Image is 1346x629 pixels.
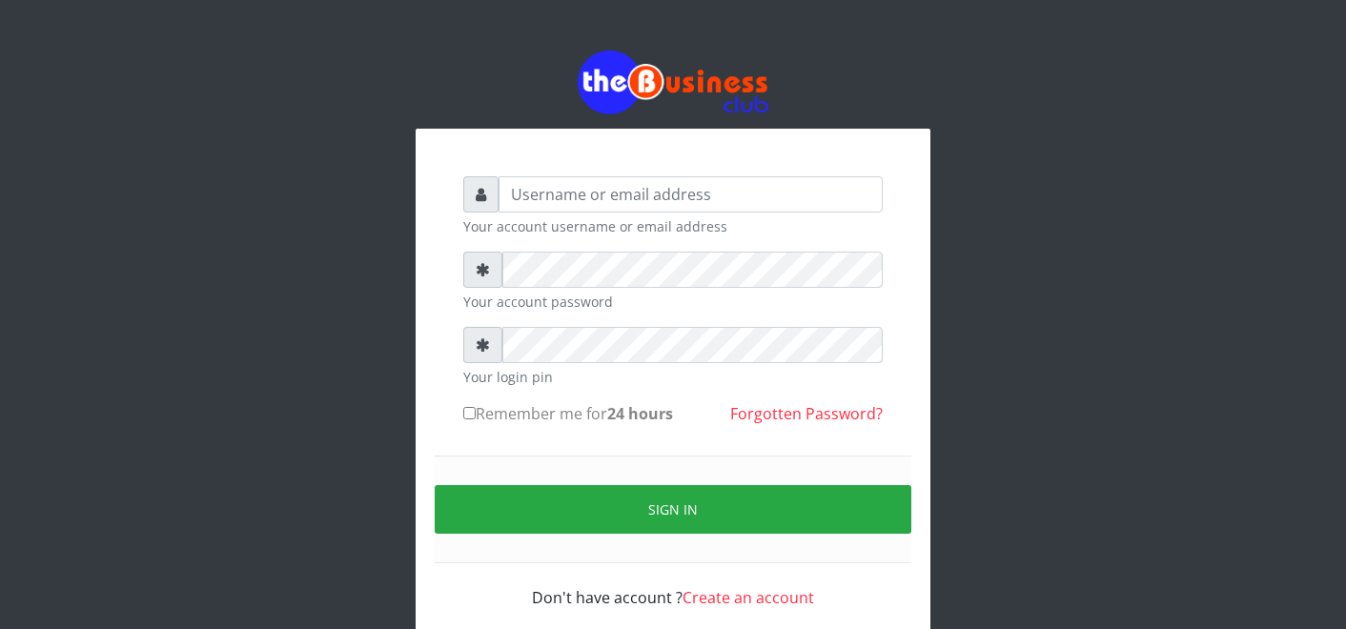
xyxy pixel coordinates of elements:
small: Your login pin [463,367,883,387]
div: Don't have account ? [463,563,883,609]
label: Remember me for [463,402,673,425]
a: Create an account [683,587,814,608]
a: Forgotten Password? [730,403,883,424]
small: Your account password [463,292,883,312]
input: Remember me for24 hours [463,407,476,419]
b: 24 hours [607,403,673,424]
small: Your account username or email address [463,216,883,236]
button: Sign in [435,485,911,534]
input: Username or email address [499,176,883,213]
